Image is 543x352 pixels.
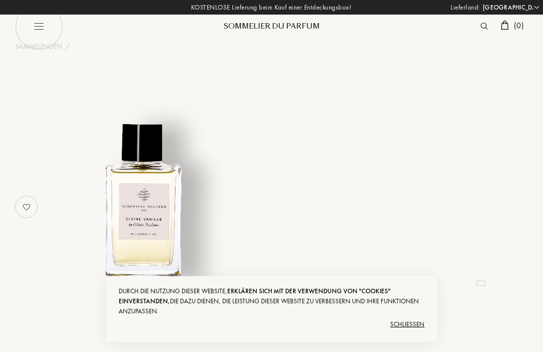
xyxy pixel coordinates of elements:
[17,197,37,217] img: no_like_p.png
[211,21,332,32] div: Sommelier du Parfum
[15,3,63,50] img: burger_black.png
[481,23,488,30] img: search_icn.svg
[54,112,233,292] img: undefined undefined
[65,41,69,52] div: /
[119,287,391,305] span: erklären sich mit der Verwendung von "Cookies" einverstanden,
[119,286,425,316] div: Durch die Nutzung dieser Website, die dazu dienen, die Leistung dieser Website zu verbessern und ...
[514,20,524,31] span: ( 0 )
[501,21,509,30] img: cart.svg
[450,3,480,13] span: Lieferland:
[119,316,425,332] div: Schließen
